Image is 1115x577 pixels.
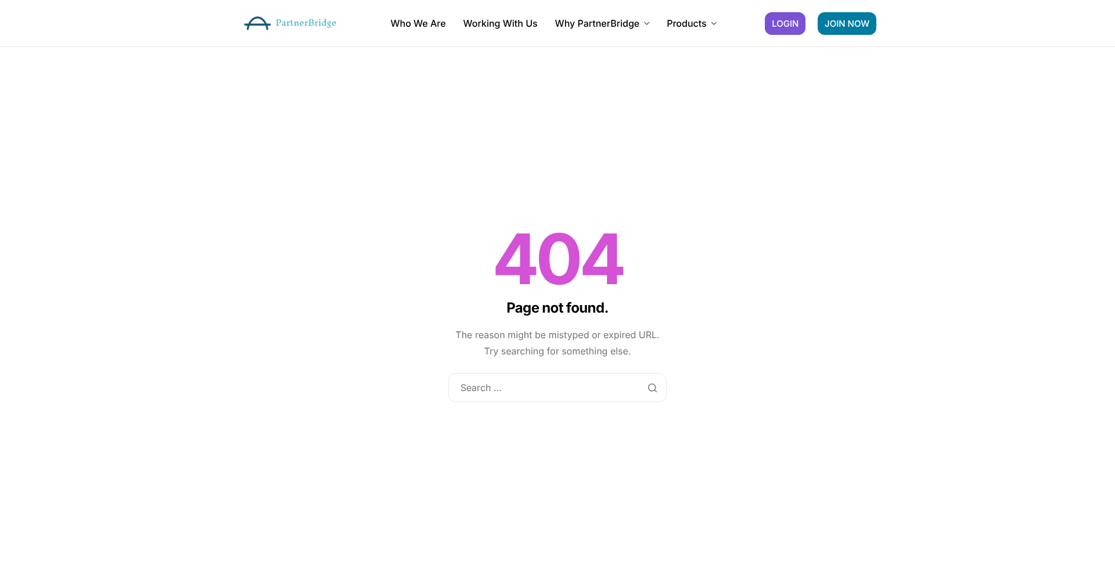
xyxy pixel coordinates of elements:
[448,327,667,359] p: The reason might be mistyped or expired URL. Try searching for something else.
[638,373,667,402] input: Search
[818,12,876,35] a: JOIN NOW
[448,228,667,289] h1: 404
[667,19,716,28] a: Products
[765,12,805,35] a: LOGIN
[825,19,869,28] span: JOIN NOW
[390,19,445,28] a: Who We Are
[772,19,799,28] span: LOGIN
[463,19,538,28] a: Working With Us
[448,299,667,317] h3: Page not found.
[555,19,650,28] a: Why PartnerBridge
